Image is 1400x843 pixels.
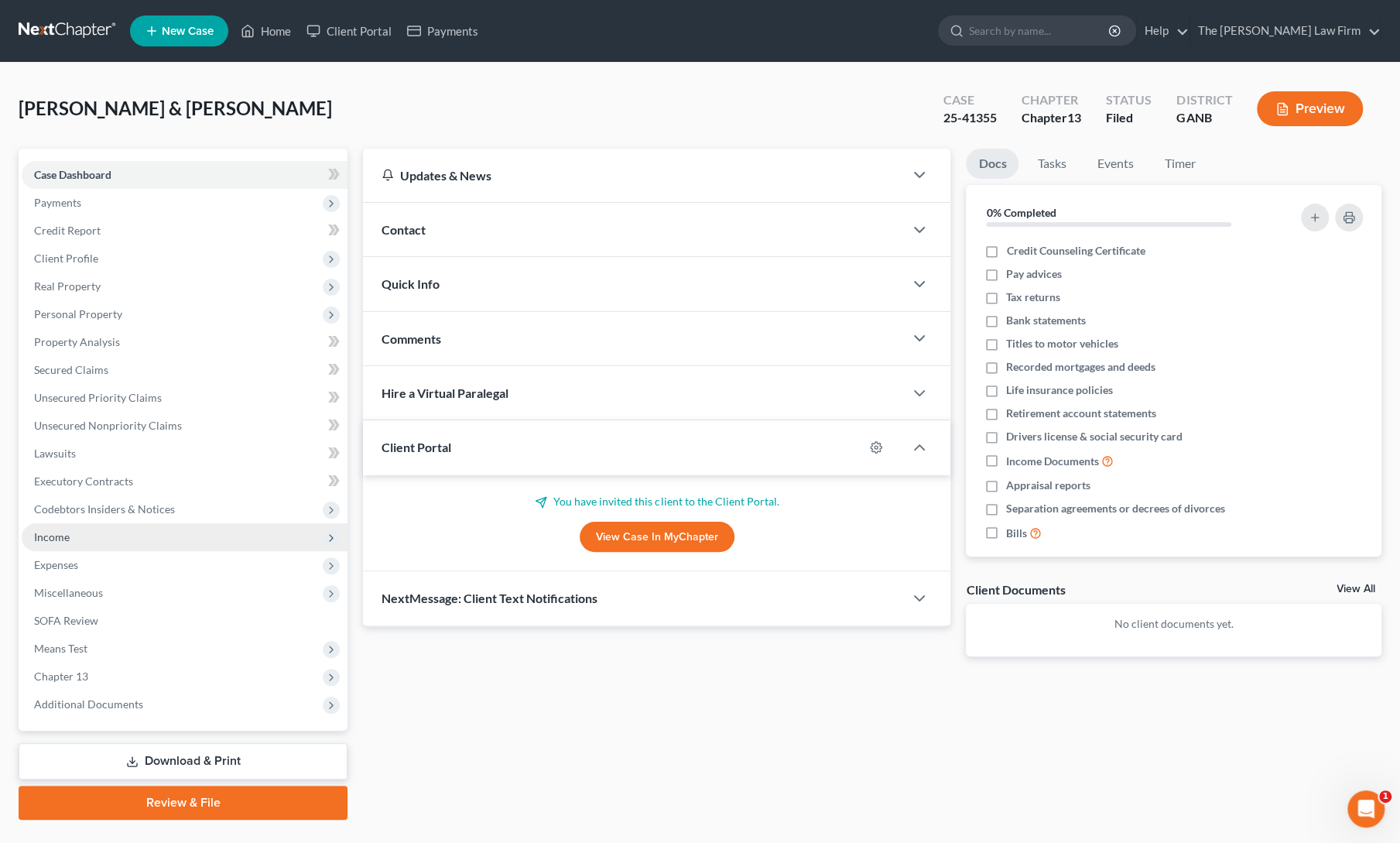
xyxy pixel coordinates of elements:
[34,419,182,432] span: Unsecured Nonpriority Claims
[1006,313,1086,328] span: Bank statements
[1084,149,1145,179] a: Events
[1006,290,1060,305] span: Tax returns
[1006,243,1145,259] span: Credit Counseling Certificate
[22,356,347,384] a: Secured Claims
[943,91,997,109] div: Case
[34,614,98,627] span: SOFA Review
[966,149,1018,179] a: Docs
[382,222,426,237] span: Contact
[1006,336,1118,351] span: Titles to motor vehicles
[1025,149,1078,179] a: Tasks
[34,224,101,237] span: Credit Report
[1337,584,1375,595] a: View All
[233,17,299,45] a: Home
[162,26,214,37] span: New Case
[943,109,997,127] div: 25-41355
[1006,478,1090,493] span: Appraisal reports
[1379,790,1391,803] span: 1
[382,591,597,605] span: NextMessage: Client Text Notifications
[22,217,347,245] a: Credit Report
[1176,109,1232,127] div: GANB
[382,167,885,183] div: Updates & News
[1347,790,1385,828] iframe: Intercom live chat
[34,363,108,376] span: Secured Claims
[19,743,347,780] a: Download & Print
[34,530,70,543] span: Income
[1006,382,1113,398] span: Life insurance policies
[22,440,347,468] a: Lawsuits
[34,670,88,683] span: Chapter 13
[1006,359,1155,375] span: Recorded mortgages and deeds
[34,447,76,460] span: Lawsuits
[580,522,734,553] a: View Case in MyChapter
[969,16,1111,45] input: Search by name...
[382,494,932,509] p: You have invited this client to the Client Portal.
[986,206,1056,219] strong: 0% Completed
[1176,91,1232,109] div: District
[34,475,133,488] span: Executory Contracts
[978,616,1369,632] p: No client documents yet.
[1022,109,1081,127] div: Chapter
[22,384,347,412] a: Unsecured Priority Claims
[1006,406,1156,421] span: Retirement account statements
[1067,110,1081,125] span: 13
[299,17,399,45] a: Client Portal
[1257,91,1363,126] button: Preview
[1006,501,1225,516] span: Separation agreements or decrees of divorces
[34,697,143,711] span: Additional Documents
[966,581,1065,598] div: Client Documents
[22,468,347,495] a: Executory Contracts
[382,440,451,454] span: Client Portal
[1190,17,1381,45] a: The [PERSON_NAME] Law Firm
[19,97,332,119] span: [PERSON_NAME] & [PERSON_NAME]
[22,607,347,635] a: SOFA Review
[1152,149,1207,179] a: Timer
[22,161,347,189] a: Case Dashboard
[1006,526,1027,541] span: Bills
[1137,17,1189,45] a: Help
[34,279,101,293] span: Real Property
[34,558,78,571] span: Expenses
[22,328,347,356] a: Property Analysis
[399,17,486,45] a: Payments
[34,168,111,181] span: Case Dashboard
[34,196,81,209] span: Payments
[1106,91,1152,109] div: Status
[382,386,508,400] span: Hire a Virtual Paralegal
[34,642,87,655] span: Means Test
[1006,266,1062,282] span: Pay advices
[34,307,122,320] span: Personal Property
[1106,109,1152,127] div: Filed
[22,412,347,440] a: Unsecured Nonpriority Claims
[34,502,175,516] span: Codebtors Insiders & Notices
[34,586,103,599] span: Miscellaneous
[1006,429,1183,444] span: Drivers license & social security card
[19,786,347,820] a: Review & File
[34,391,162,404] span: Unsecured Priority Claims
[34,335,120,348] span: Property Analysis
[382,276,440,291] span: Quick Info
[34,252,98,265] span: Client Profile
[382,331,441,346] span: Comments
[1022,91,1081,109] div: Chapter
[1006,454,1099,469] span: Income Documents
